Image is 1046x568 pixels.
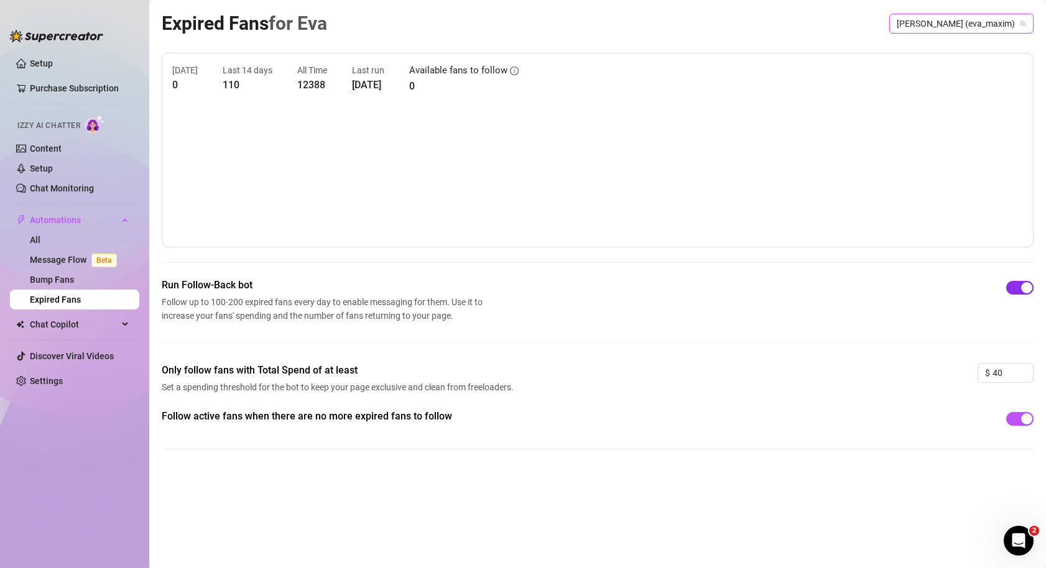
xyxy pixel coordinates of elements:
[1019,20,1027,27] span: team
[297,63,327,77] article: All Time
[30,255,122,265] a: Message FlowBeta
[30,351,114,361] a: Discover Viral Videos
[17,120,80,132] span: Izzy AI Chatter
[10,30,103,42] img: logo-BBDzfeDw.svg
[30,58,53,68] a: Setup
[30,295,81,305] a: Expired Fans
[352,77,384,93] article: [DATE]
[993,364,1033,382] input: 0.00
[172,77,198,93] article: 0
[162,363,517,378] span: Only follow fans with Total Spend of at least
[409,78,519,94] article: 0
[30,376,63,386] a: Settings
[172,63,198,77] article: [DATE]
[162,9,327,38] article: Expired Fans
[30,144,62,153] a: Content
[352,63,384,77] article: Last run
[1004,526,1034,556] iframe: Intercom live chat
[297,77,327,93] article: 12388
[85,115,104,133] img: AI Chatter
[91,254,117,267] span: Beta
[409,63,507,78] article: Available fans to follow
[162,295,488,323] span: Follow up to 100-200 expired fans every day to enable messaging for them. Use it to increase your...
[30,183,94,193] a: Chat Monitoring
[269,12,327,34] span: for Eva
[30,78,129,98] a: Purchase Subscription
[30,314,118,334] span: Chat Copilot
[162,380,517,394] span: Set a spending threshold for the bot to keep your page exclusive and clean from freeloaders.
[30,210,118,230] span: Automations
[897,14,1026,33] span: Eva (eva_maxim)
[16,215,26,225] span: thunderbolt
[30,275,74,285] a: Bump Fans
[223,77,272,93] article: 110
[162,278,488,293] span: Run Follow-Back bot
[1029,526,1039,536] span: 2
[16,320,24,329] img: Chat Copilot
[162,409,517,424] span: Follow active fans when there are no more expired fans to follow
[223,63,272,77] article: Last 14 days
[30,235,40,245] a: All
[30,163,53,173] a: Setup
[510,66,519,75] span: info-circle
